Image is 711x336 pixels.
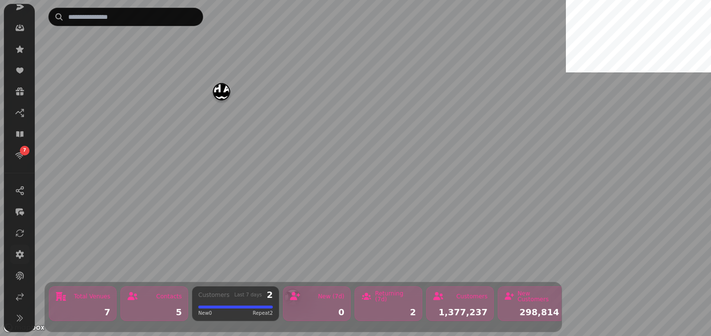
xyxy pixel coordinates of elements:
[198,292,230,298] div: Customers
[252,309,273,317] span: Repeat 2
[214,84,229,102] div: Map marker
[361,308,416,317] div: 2
[234,293,262,297] div: Last 7 days
[23,147,26,154] span: 7
[127,308,182,317] div: 5
[318,294,344,299] div: New (7d)
[10,146,30,165] a: 7
[214,84,229,99] button: Wahaca
[504,308,559,317] div: 298,814
[3,322,45,333] a: Mapbox logo
[375,291,416,302] div: Returning (7d)
[55,308,110,317] div: 7
[156,294,182,299] div: Contacts
[456,294,488,299] div: Customers
[267,291,273,299] div: 2
[289,308,344,317] div: 0
[518,291,559,302] div: New Customers
[74,294,110,299] div: Total Venues
[432,308,488,317] div: 1,377,237
[198,309,212,317] span: New 0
